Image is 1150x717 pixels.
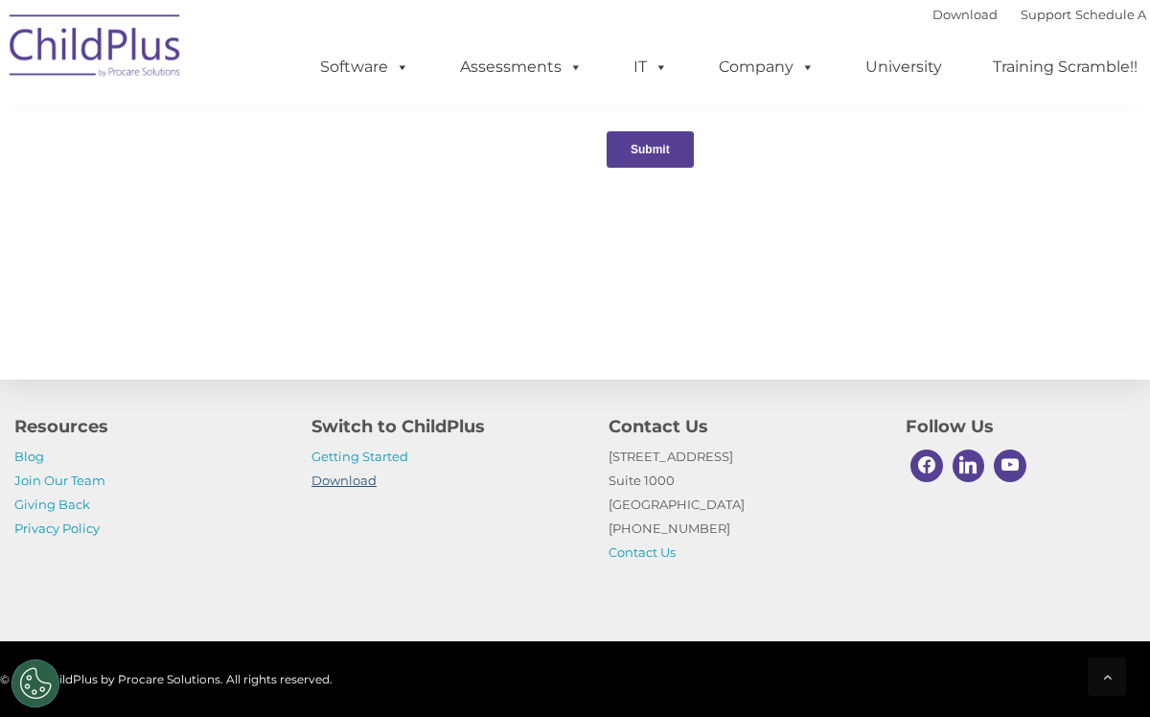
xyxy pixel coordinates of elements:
a: Company [700,48,834,86]
a: Facebook [906,445,948,487]
a: Giving Back [14,497,90,512]
a: Download [932,7,998,22]
h4: Contact Us [609,413,877,440]
a: Support [1021,7,1071,22]
a: University [846,48,961,86]
a: Assessments [441,48,602,86]
a: Download [311,473,377,488]
span: Phone number [257,205,338,220]
a: Software [301,48,428,86]
h4: Switch to ChildPlus [311,413,580,440]
span: Last name [257,127,315,141]
a: IT [614,48,687,86]
button: Cookies Settings [11,659,59,707]
a: Join Our Team [14,473,105,488]
a: Youtube [989,445,1031,487]
h4: Resources [14,413,283,440]
a: Privacy Policy [14,520,100,536]
a: Contact Us [609,544,676,560]
p: [STREET_ADDRESS] Suite 1000 [GEOGRAPHIC_DATA] [PHONE_NUMBER] [609,445,877,565]
a: Linkedin [948,445,990,487]
a: Blog [14,449,44,464]
a: Getting Started [311,449,408,464]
